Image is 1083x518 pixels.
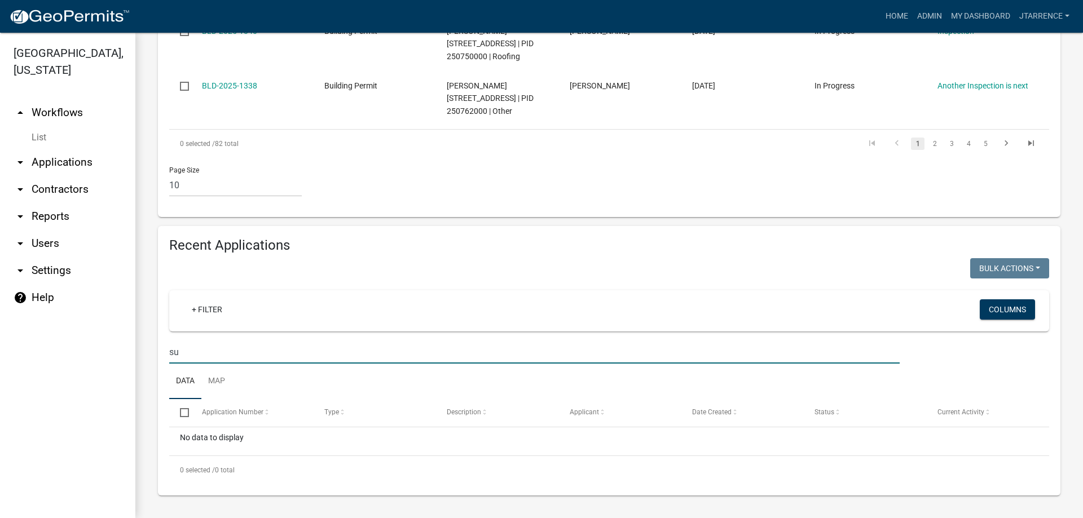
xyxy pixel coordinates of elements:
[14,291,27,304] i: help
[815,408,834,416] span: Status
[169,130,517,158] div: 82 total
[14,264,27,277] i: arrow_drop_down
[447,26,534,61] span: BULMAN, LARRY 905 SPRUCE DR, Houston County | PID 250750000 | Roofing
[943,134,960,153] li: page 3
[681,399,804,426] datatable-header-cell: Date Created
[937,408,984,416] span: Current Activity
[815,81,855,90] span: In Progress
[886,138,908,150] a: go to previous page
[191,399,313,426] datatable-header-cell: Application Number
[996,138,1017,150] a: go to next page
[559,399,681,426] datatable-header-cell: Applicant
[169,364,201,400] a: Data
[692,408,732,416] span: Date Created
[946,6,1015,27] a: My Dashboard
[169,456,1049,484] div: 0 total
[183,299,231,320] a: + Filter
[913,6,946,27] a: Admin
[909,134,926,153] li: page 1
[804,399,926,426] datatable-header-cell: Status
[201,364,232,400] a: Map
[180,140,215,148] span: 0 selected /
[202,408,263,416] span: Application Number
[911,138,924,150] a: 1
[926,134,943,153] li: page 2
[927,399,1049,426] datatable-header-cell: Current Activity
[977,134,994,153] li: page 5
[14,106,27,119] i: arrow_drop_up
[937,81,1028,90] a: Another Inspection is next
[570,408,599,416] span: Applicant
[928,138,941,150] a: 2
[14,183,27,196] i: arrow_drop_down
[881,6,913,27] a: Home
[324,81,377,90] span: Building Permit
[14,156,27,169] i: arrow_drop_down
[1020,138,1042,150] a: go to last page
[1015,6,1074,27] a: jtarrence
[202,81,257,90] a: BLD-2025-1338
[447,408,481,416] span: Description
[692,81,715,90] span: 09/29/2025
[945,138,958,150] a: 3
[861,138,883,150] a: go to first page
[570,81,630,90] span: Ryan Johnson
[962,138,975,150] a: 4
[169,237,1049,254] h4: Recent Applications
[169,427,1049,455] div: No data to display
[14,210,27,223] i: arrow_drop_down
[980,299,1035,320] button: Columns
[169,340,900,364] input: Search for applications
[436,399,558,426] datatable-header-cell: Description
[970,258,1049,278] button: Bulk Actions
[314,399,436,426] datatable-header-cell: Type
[960,134,977,153] li: page 4
[447,81,534,116] span: DEAN, STACY 720 SPRUCE DR, Houston County | PID 250762000 | Other
[14,237,27,250] i: arrow_drop_down
[169,399,191,426] datatable-header-cell: Select
[979,138,992,150] a: 5
[324,408,339,416] span: Type
[180,466,215,474] span: 0 selected /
